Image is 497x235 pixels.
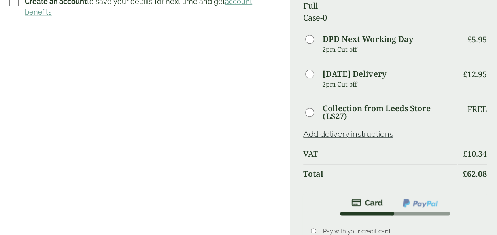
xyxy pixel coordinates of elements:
bdi: 62.08 [463,169,487,179]
label: [DATE] Delivery [323,70,386,78]
bdi: 10.34 [463,148,487,159]
span: £ [467,34,472,45]
img: stripe.png [351,198,383,207]
bdi: 12.95 [463,69,487,80]
th: VAT [303,144,457,163]
p: 2pm Cut off [322,78,457,90]
span: £ [463,148,467,159]
a: Add delivery instructions [303,129,393,139]
bdi: 5.95 [467,34,487,45]
span: £ [463,69,467,80]
th: Total [303,164,457,184]
img: ppcp-gateway.png [402,198,438,208]
p: 2pm Cut off [322,44,457,55]
span: £ [463,169,467,179]
p: Free [467,104,487,114]
label: DPD Next Working Day [323,35,413,43]
label: Collection from Leeds Store (LS27) [323,104,457,120]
